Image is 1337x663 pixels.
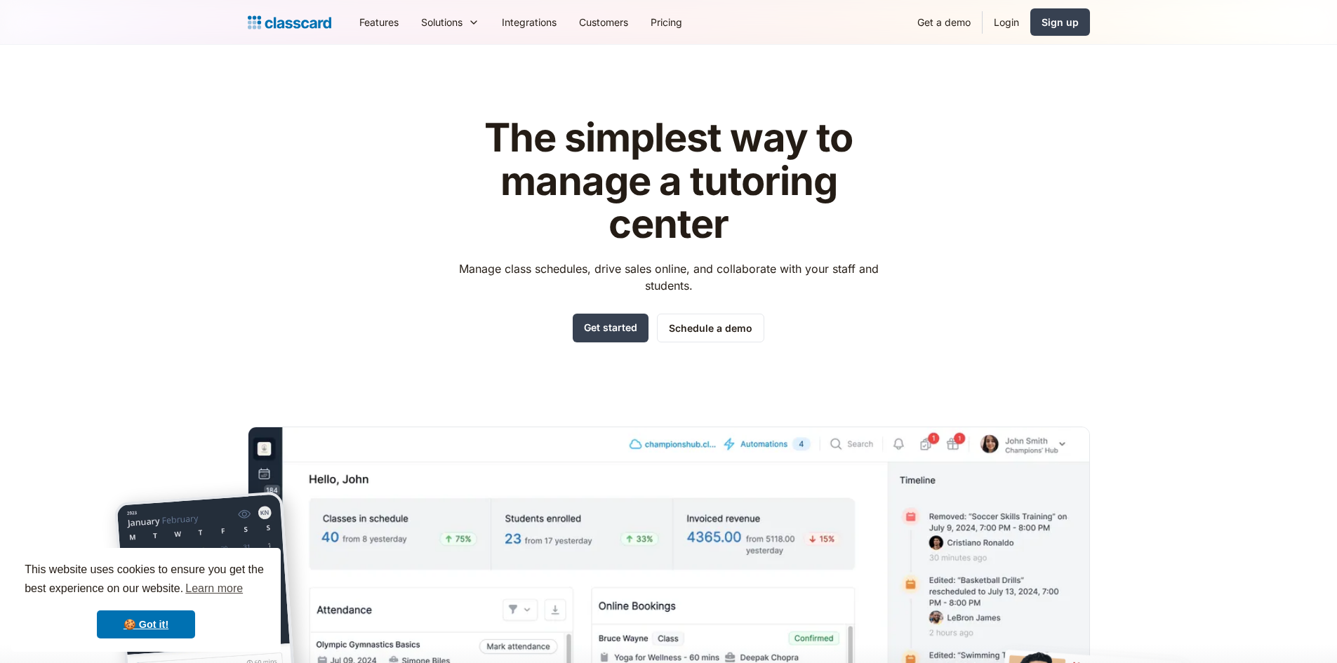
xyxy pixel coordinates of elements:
[446,260,891,294] p: Manage class schedules, drive sales online, and collaborate with your staff and students.
[983,6,1030,38] a: Login
[11,548,281,652] div: cookieconsent
[446,116,891,246] h1: The simplest way to manage a tutoring center
[25,561,267,599] span: This website uses cookies to ensure you get the best experience on our website.
[491,6,568,38] a: Integrations
[421,15,463,29] div: Solutions
[410,6,491,38] div: Solutions
[568,6,639,38] a: Customers
[348,6,410,38] a: Features
[1030,8,1090,36] a: Sign up
[248,13,331,32] a: home
[97,610,195,638] a: dismiss cookie message
[906,6,982,38] a: Get a demo
[639,6,693,38] a: Pricing
[183,578,245,599] a: learn more about cookies
[1042,15,1079,29] div: Sign up
[573,314,648,342] a: Get started
[657,314,764,342] a: Schedule a demo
